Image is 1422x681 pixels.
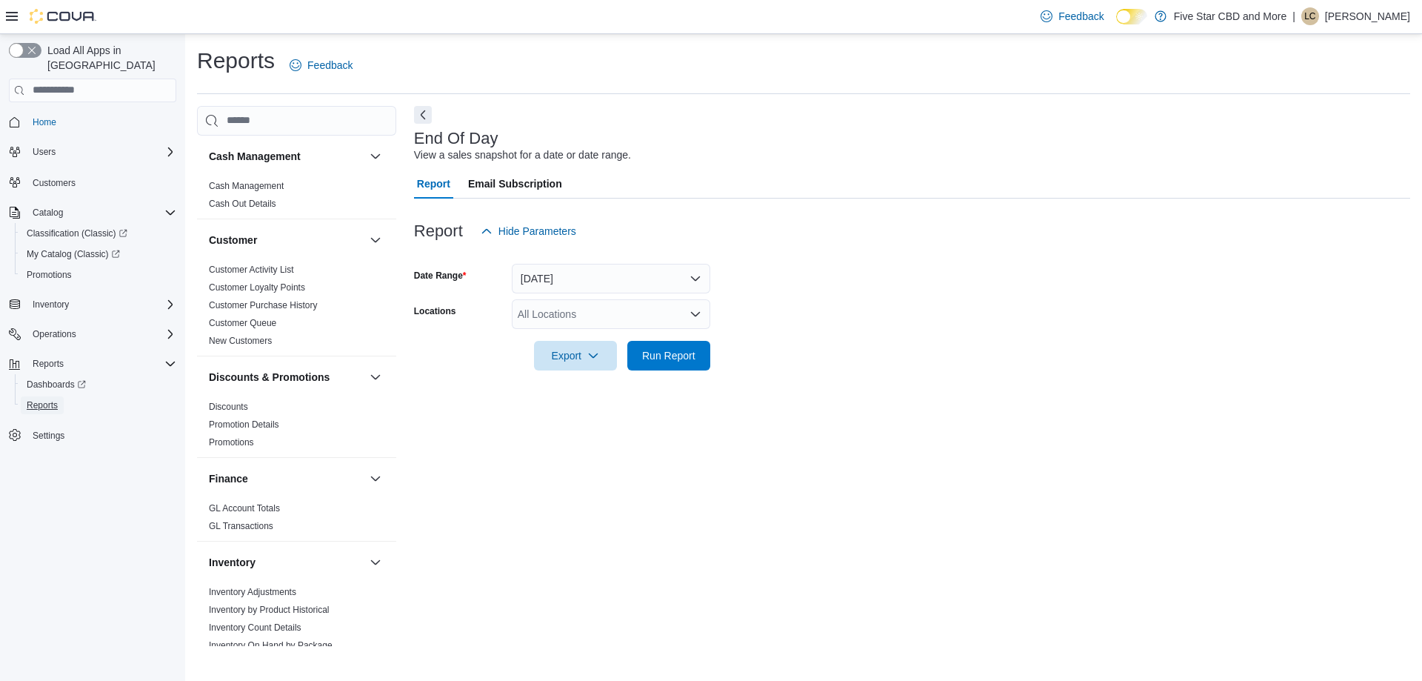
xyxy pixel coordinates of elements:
[33,430,64,442] span: Settings
[209,555,364,570] button: Inventory
[512,264,710,293] button: [DATE]
[15,265,182,285] button: Promotions
[15,395,182,416] button: Reports
[27,325,82,343] button: Operations
[209,604,330,616] span: Inventory by Product Historical
[209,605,330,615] a: Inventory by Product Historical
[15,223,182,244] a: Classification (Classic)
[209,317,276,329] span: Customer Queue
[27,204,69,222] button: Catalog
[27,174,81,192] a: Customers
[209,503,280,514] a: GL Account Totals
[3,171,182,193] button: Customers
[209,622,301,634] span: Inventory Count Details
[3,324,182,345] button: Operations
[27,296,176,313] span: Inventory
[209,640,333,651] span: Inventory On Hand by Package
[209,335,272,347] span: New Customers
[209,471,248,486] h3: Finance
[209,520,273,532] span: GL Transactions
[27,379,86,391] span: Dashboards
[33,177,76,189] span: Customers
[367,147,384,165] button: Cash Management
[27,204,176,222] span: Catalog
[627,341,710,371] button: Run Report
[33,116,56,128] span: Home
[414,222,463,240] h3: Report
[209,299,318,311] span: Customer Purchase History
[33,358,64,370] span: Reports
[30,9,96,24] img: Cova
[27,355,176,373] span: Reports
[33,207,63,219] span: Catalog
[1301,7,1319,25] div: Lindsey Criswell
[15,244,182,265] a: My Catalog (Classic)
[21,245,176,263] span: My Catalog (Classic)
[1116,24,1117,25] span: Dark Mode
[21,376,92,393] a: Dashboards
[209,300,318,310] a: Customer Purchase History
[209,622,301,633] a: Inventory Count Details
[27,427,70,445] a: Settings
[197,177,396,219] div: Cash Management
[209,521,273,531] a: GL Transactions
[475,216,582,246] button: Hide Parameters
[498,224,576,239] span: Hide Parameters
[1035,1,1109,31] a: Feedback
[1325,7,1410,25] p: [PERSON_NAME]
[209,282,305,293] span: Customer Loyalty Points
[209,370,364,385] button: Discounts & Promotions
[3,294,182,315] button: Inventory
[9,105,176,485] nav: Complex example
[27,227,127,239] span: Classification (Classic)
[3,142,182,162] button: Users
[209,198,276,210] span: Cash Out Details
[27,426,176,445] span: Settings
[367,231,384,249] button: Customer
[27,296,75,313] button: Inventory
[414,130,498,147] h3: End Of Day
[15,374,182,395] a: Dashboards
[27,248,120,260] span: My Catalog (Classic)
[27,143,61,161] button: Users
[209,264,294,276] span: Customer Activity List
[417,169,450,199] span: Report
[209,587,296,597] a: Inventory Adjustments
[21,245,126,263] a: My Catalog (Classic)
[414,106,432,124] button: Next
[27,355,70,373] button: Reports
[367,470,384,488] button: Finance
[197,398,396,457] div: Discounts & Promotions
[209,265,294,275] a: Customer Activity List
[209,419,279,430] a: Promotion Details
[209,402,248,412] a: Discounts
[642,348,695,363] span: Run Report
[209,180,284,192] span: Cash Management
[3,353,182,374] button: Reports
[209,471,364,486] button: Finance
[209,370,330,385] h3: Discounts & Promotions
[209,336,272,346] a: New Customers
[209,149,364,164] button: Cash Management
[209,436,254,448] span: Promotions
[197,46,275,76] h1: Reports
[468,169,562,199] span: Email Subscription
[690,308,701,320] button: Open list of options
[534,341,617,371] button: Export
[209,149,301,164] h3: Cash Management
[33,328,76,340] span: Operations
[21,266,78,284] a: Promotions
[3,111,182,133] button: Home
[1304,7,1315,25] span: LC
[209,555,256,570] h3: Inventory
[1116,9,1147,24] input: Dark Mode
[209,233,257,248] h3: Customer
[197,261,396,356] div: Customer
[307,58,353,73] span: Feedback
[209,233,364,248] button: Customer
[209,502,280,514] span: GL Account Totals
[21,396,64,414] a: Reports
[33,299,69,310] span: Inventory
[21,225,133,242] a: Classification (Classic)
[21,266,176,284] span: Promotions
